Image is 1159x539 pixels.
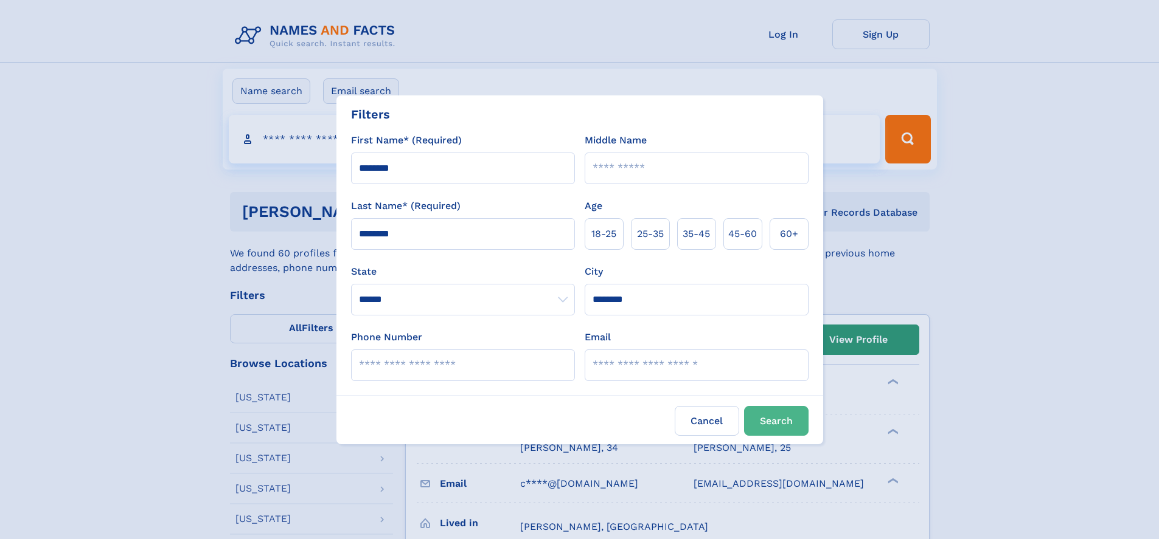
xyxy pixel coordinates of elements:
[728,227,757,241] span: 45‑60
[675,406,739,436] label: Cancel
[351,264,575,279] label: State
[585,264,603,279] label: City
[351,105,390,123] div: Filters
[683,227,710,241] span: 35‑45
[351,133,462,148] label: First Name* (Required)
[585,133,647,148] label: Middle Name
[780,227,798,241] span: 60+
[585,330,611,345] label: Email
[585,199,602,213] label: Age
[637,227,664,241] span: 25‑35
[351,199,461,213] label: Last Name* (Required)
[744,406,809,436] button: Search
[591,227,616,241] span: 18‑25
[351,330,422,345] label: Phone Number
